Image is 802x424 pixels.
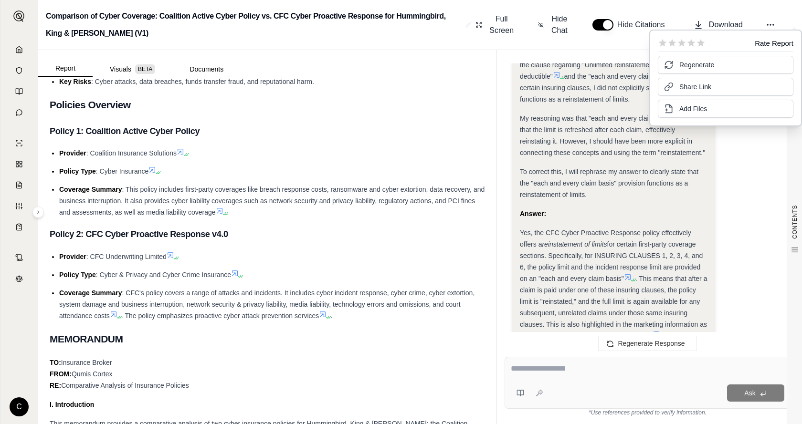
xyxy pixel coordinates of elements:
[520,229,691,248] span: Yes, the CFC Cyber Proactive Response policy effectively offers a
[50,359,61,366] strong: TO:
[227,208,229,216] span: .
[86,253,167,260] span: : CFC Underwriting Limited
[520,210,546,217] strong: Answer:
[727,384,784,402] button: Ask
[50,382,61,389] strong: RE:
[50,226,485,243] h3: Policy 2: CFC Cyber Proactive Response v4.0
[96,167,149,175] span: : Cyber Insurance
[472,10,519,40] button: Full Screen
[488,13,515,36] span: Full Screen
[690,15,747,34] button: Download
[6,176,32,195] a: Claim Coverage
[520,114,705,156] span: My reasoning was that "each and every claim basis" implies that the limit is refreshed after each...
[50,95,485,115] h2: Policies Overview
[6,82,32,101] a: Prompt Library
[96,271,231,279] span: : Cyber & Privacy and Cyber Crime Insurance
[520,50,704,80] span: You are correct. I apologize for the oversight. While I identified the clause regarding "Unlimite...
[791,205,799,239] span: CONTENTS
[6,217,32,237] a: Coverage Table
[755,40,793,47] div: Rate Report
[135,64,155,74] span: BETA
[6,103,32,122] a: Chat
[59,149,86,157] span: Provider
[59,186,485,216] span: : This policy includes first-party coverages like breach response costs, ransomware and cyber ext...
[6,134,32,153] a: Single Policy
[91,78,314,85] span: : Cyber attacks, data breaches, funds transfer fraud, and reputational harm.
[6,248,32,267] a: Contract Analysis
[59,289,475,320] span: : CFC's policy covers a range of attacks and incidents. It includes cyber incident response, cybe...
[534,10,573,40] button: Hide Chat
[50,401,94,408] strong: I. Introduction
[330,312,332,320] span: .
[10,7,29,26] button: Expand sidebar
[658,100,793,118] button: Add Files
[46,8,462,42] h2: Comparison of Cyber Coverage: Coalition Active Cyber Policy vs. CFC Cyber Proactive Response for ...
[13,10,25,22] img: Expand sidebar
[50,123,485,140] h3: Policy 1: Coalition Active Cyber Policy
[59,186,122,193] span: Coverage Summary
[50,370,72,378] strong: FROM:
[679,104,707,114] span: Add Files
[6,269,32,288] a: Legal Search Engine
[61,382,189,389] span: Comparative Analysis of Insurance Policies
[59,253,86,260] span: Provider
[93,62,172,77] button: Visuals
[679,60,714,70] span: Regenerate
[121,312,319,320] span: . The policy emphasizes proactive cyber attack prevention services
[6,61,32,80] a: Documents Vault
[618,340,685,347] span: Regenerate Response
[549,13,570,36] span: Hide Chat
[61,359,112,366] span: Insurance Broker
[38,61,93,77] button: Report
[86,149,177,157] span: : Coalition Insurance Solutions
[520,240,703,282] span: for certain first-party coverage sections. Specifically, for INSURING CLAUSES 1, 2, 3, 4, and 6, ...
[59,271,96,279] span: Policy Type
[6,40,32,59] a: Home
[50,329,485,349] h2: MEMORANDUM
[658,56,793,74] button: Regenerate
[59,167,96,175] span: Policy Type
[564,72,674,80] span: and the "each and every claim basis"
[59,78,91,85] span: Key Risks
[744,389,755,397] span: Ask
[679,82,711,92] span: Share Link
[32,207,44,218] button: Expand sidebar
[6,155,32,174] a: Policy Comparisons
[72,370,113,378] span: Qumis Cortex
[542,240,607,248] em: reinstatement of limits
[520,168,698,198] span: To correct this, I will rephrase my answer to clearly state that the "each and every claim basis"...
[59,289,122,297] span: Coverage Summary
[10,397,29,416] div: C
[598,336,696,351] button: Regenerate Response
[658,78,793,96] button: Share Link
[709,19,743,31] span: Download
[505,409,791,416] div: *Use references provided to verify information.
[172,62,241,77] button: Documents
[520,72,693,103] span: for certain insuring clauses, I did not explicitly state that this functions as a reinstatement o...
[6,196,32,216] a: Custom Report
[617,19,671,31] span: Hide Citations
